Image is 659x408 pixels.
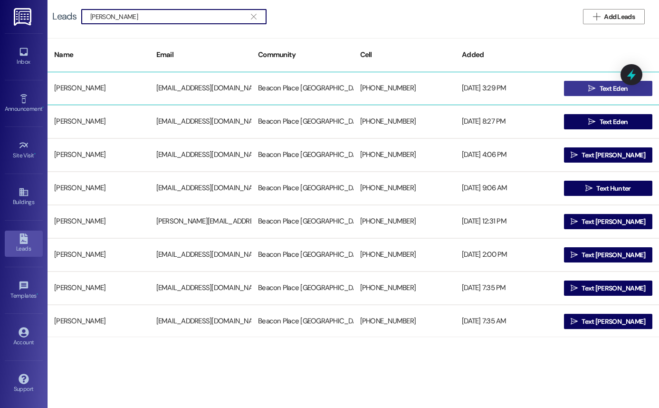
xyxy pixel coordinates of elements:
button: Text Eden [564,81,653,96]
i:  [571,318,578,325]
span: • [42,104,44,111]
div: [EMAIL_ADDRESS][DOMAIN_NAME] [150,312,252,331]
div: [EMAIL_ADDRESS][DOMAIN_NAME] [150,245,252,264]
i:  [593,13,600,20]
button: Text [PERSON_NAME] [564,247,653,262]
div: [PHONE_NUMBER] [353,312,456,331]
span: Text Hunter [596,184,630,194]
div: [PHONE_NUMBER] [353,212,456,231]
div: [EMAIL_ADDRESS][DOMAIN_NAME] [150,112,252,131]
div: [PERSON_NAME] [48,79,150,98]
span: Text [PERSON_NAME] [582,217,645,227]
i:  [588,85,595,92]
span: Text [PERSON_NAME] [582,283,645,293]
div: Leads [52,11,76,21]
button: Text [PERSON_NAME] [564,314,653,329]
i:  [251,13,256,20]
div: [EMAIL_ADDRESS][DOMAIN_NAME] [150,79,252,98]
div: Beacon Place [GEOGRAPHIC_DATA] [251,312,353,331]
button: Add Leads [583,9,645,24]
div: [PERSON_NAME] [48,279,150,298]
div: Name [48,43,150,67]
div: [DATE] 9:06 AM [455,179,557,198]
div: Email [150,43,252,67]
i:  [571,151,578,159]
div: [EMAIL_ADDRESS][DOMAIN_NAME] [150,179,252,198]
div: Beacon Place [GEOGRAPHIC_DATA] [251,146,353,165]
div: [PHONE_NUMBER] [353,179,456,198]
div: [EMAIL_ADDRESS][DOMAIN_NAME] [150,146,252,165]
span: • [37,291,38,298]
div: [PERSON_NAME] [48,245,150,264]
div: [DATE] 8:27 PM [455,112,557,131]
img: ResiDesk Logo [14,8,33,26]
i:  [588,118,595,126]
span: Add Leads [604,12,635,22]
button: Text Hunter [564,181,653,196]
div: Community [251,43,353,67]
div: [PERSON_NAME] [48,212,150,231]
div: [DATE] 3:29 PM [455,79,557,98]
button: Text [PERSON_NAME] [564,214,653,229]
div: [PHONE_NUMBER] [353,112,456,131]
i:  [571,284,578,292]
i:  [585,185,592,192]
a: Support [5,371,43,397]
div: [DATE] 12:31 PM [455,212,557,231]
span: Text [PERSON_NAME] [582,317,645,327]
div: Beacon Place [GEOGRAPHIC_DATA] [251,112,353,131]
a: Site Visit • [5,137,43,163]
div: Cell [353,43,456,67]
button: Text [PERSON_NAME] [564,281,653,296]
span: Text [PERSON_NAME] [582,250,645,260]
span: Text Eden [600,84,628,94]
div: [PHONE_NUMBER] [353,245,456,264]
div: [EMAIL_ADDRESS][DOMAIN_NAME] [150,279,252,298]
div: Beacon Place [GEOGRAPHIC_DATA] [251,245,353,264]
div: [PHONE_NUMBER] [353,279,456,298]
div: [PHONE_NUMBER] [353,146,456,165]
input: Search name/email/community (quotes for exact match e.g. "John Smith") [90,10,246,23]
a: Templates • [5,278,43,303]
a: Buildings [5,184,43,210]
div: Beacon Place [GEOGRAPHIC_DATA] [251,79,353,98]
span: Text [PERSON_NAME] [582,150,645,160]
div: [PERSON_NAME][EMAIL_ADDRESS][DOMAIN_NAME] [150,212,252,231]
div: [PERSON_NAME] [48,312,150,331]
a: Account [5,324,43,350]
div: [DATE] 2:00 PM [455,245,557,264]
button: Text [PERSON_NAME] [564,147,653,163]
a: Leads [5,231,43,256]
div: [PERSON_NAME] [48,179,150,198]
button: Text Eden [564,114,653,129]
span: • [34,151,36,157]
div: Beacon Place [GEOGRAPHIC_DATA] [251,212,353,231]
div: [DATE] 7:35 AM [455,312,557,331]
a: Inbox [5,44,43,69]
div: Beacon Place [GEOGRAPHIC_DATA] [251,279,353,298]
div: Beacon Place [GEOGRAPHIC_DATA] [251,179,353,198]
div: [PERSON_NAME] [48,146,150,165]
i:  [571,218,578,225]
div: [DATE] 4:06 PM [455,146,557,165]
div: [DATE] 7:35 PM [455,279,557,298]
button: Clear text [246,10,261,24]
div: [PHONE_NUMBER] [353,79,456,98]
div: [PERSON_NAME] [48,112,150,131]
div: Added [455,43,557,67]
i:  [571,251,578,259]
span: Text Eden [600,117,628,127]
